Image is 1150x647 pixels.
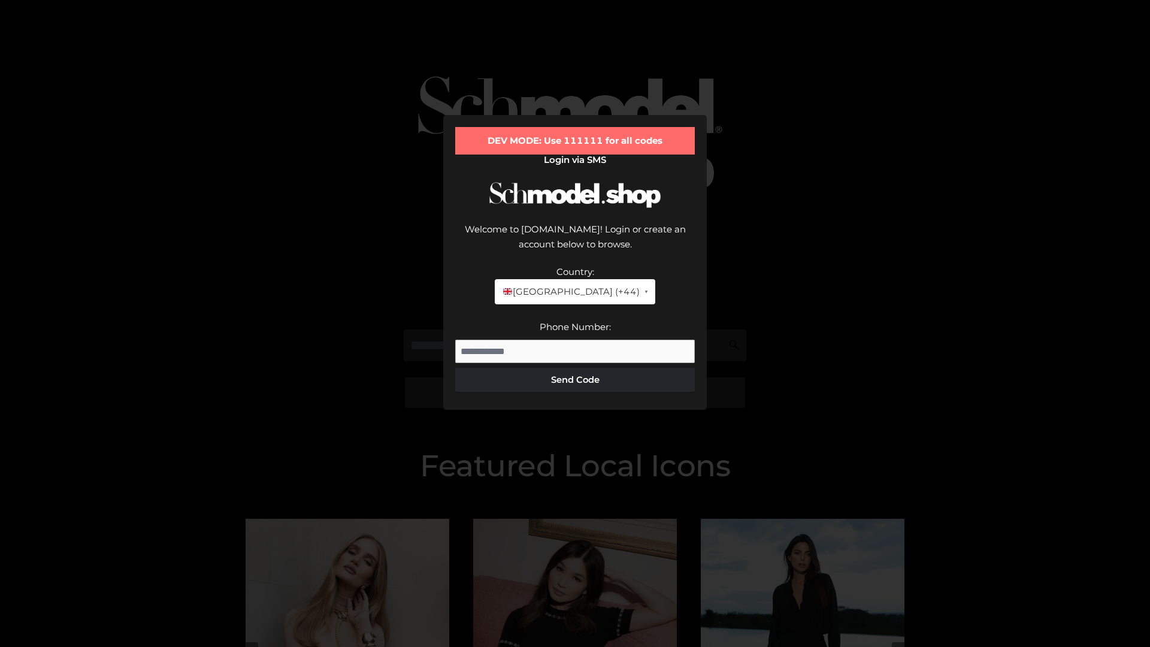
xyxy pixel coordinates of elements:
button: Send Code [455,368,695,392]
div: DEV MODE: Use 111111 for all codes [455,127,695,155]
span: [GEOGRAPHIC_DATA] (+44) [502,284,639,300]
img: Schmodel Logo [485,171,665,219]
div: Welcome to [DOMAIN_NAME]! Login or create an account below to browse. [455,222,695,264]
label: Country: [556,266,594,277]
img: 🇬🇧 [503,287,512,296]
label: Phone Number: [540,321,611,332]
h2: Login via SMS [455,155,695,165]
